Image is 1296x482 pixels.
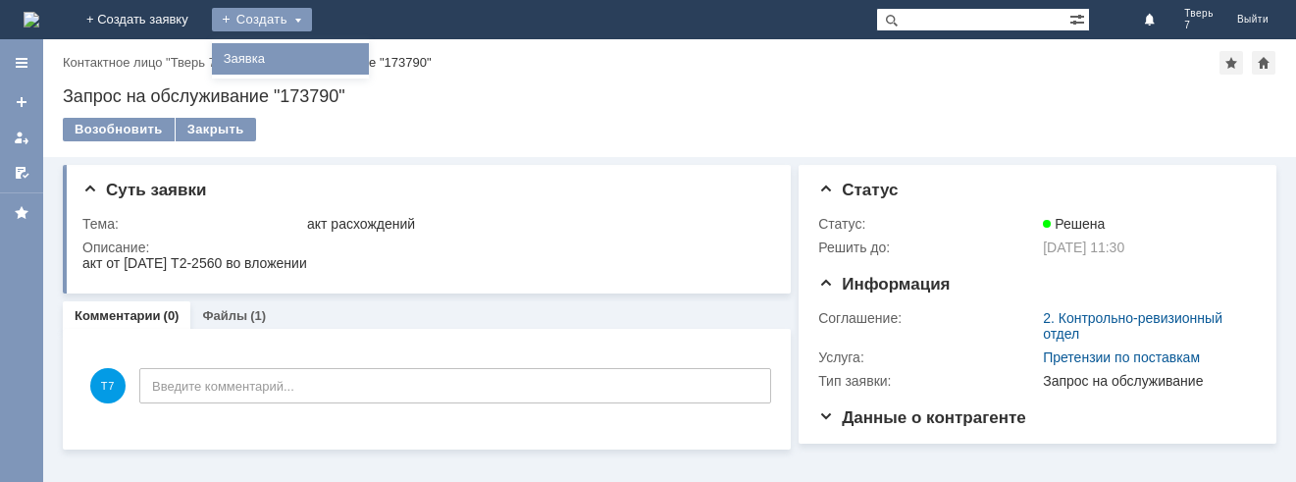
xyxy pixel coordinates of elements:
[6,157,37,188] a: Мои согласования
[82,240,768,255] div: Описание:
[818,181,898,199] span: Статус
[250,308,266,323] div: (1)
[818,349,1039,365] div: Услуга:
[212,8,312,31] div: Создать
[6,86,37,118] a: Создать заявку
[75,308,161,323] a: Комментарии
[818,310,1039,326] div: Соглашение:
[63,55,220,70] a: Контактное лицо "Тверь 7"
[164,308,180,323] div: (0)
[6,122,37,153] a: Мои заявки
[90,368,126,403] span: Т7
[1043,349,1200,365] a: Претензии по поставкам
[63,86,1276,106] div: Запрос на обслуживание "173790"
[1184,20,1214,31] span: 7
[216,47,365,71] a: Заявка
[818,373,1039,389] div: Тип заявки:
[1069,9,1089,27] span: Расширенный поиск
[24,12,39,27] img: logo
[82,181,206,199] span: Суть заявки
[818,408,1026,427] span: Данные о контрагенте
[307,216,764,232] div: акт расхождений
[63,55,228,70] div: /
[82,216,303,232] div: Тема:
[818,240,1039,255] div: Решить до:
[1043,310,1222,342] a: 2. Контрольно-ревизионный отдел
[818,275,950,294] span: Информация
[228,55,432,70] div: Запрос на обслуживание "173790"
[1043,216,1105,232] span: Решена
[1043,240,1124,255] span: [DATE] 11:30
[202,308,247,323] a: Файлы
[24,12,39,27] a: Перейти на домашнюю страницу
[818,216,1039,232] div: Статус:
[1043,373,1248,389] div: Запрос на обслуживание
[1184,8,1214,20] span: Тверь
[1219,51,1243,75] div: Добавить в избранное
[1252,51,1275,75] div: Сделать домашней страницей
